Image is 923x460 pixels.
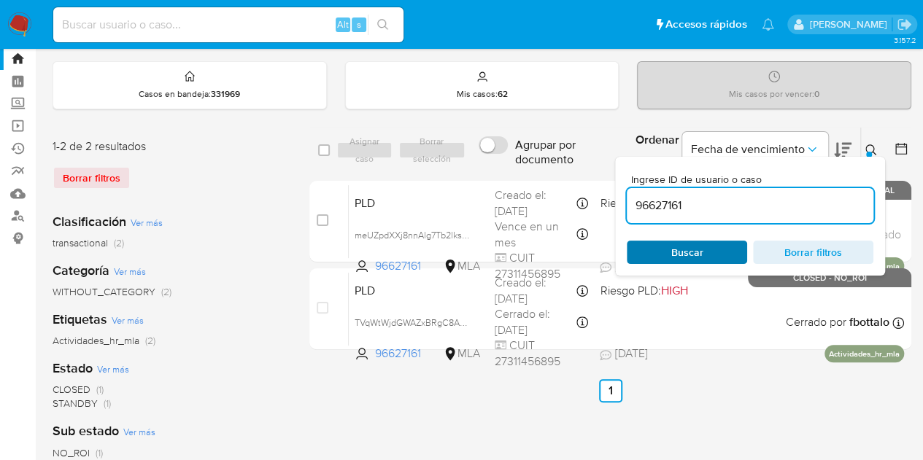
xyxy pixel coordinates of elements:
span: s [357,17,361,31]
span: Accesos rápidos [665,17,747,32]
p: nicolas.fernandezallen@mercadolibre.com [809,17,892,31]
a: Notificaciones [762,18,774,31]
span: 3.157.2 [893,34,916,46]
span: Alt [337,17,349,31]
a: Salir [897,17,912,32]
input: Buscar usuario o caso... [53,15,403,34]
button: search-icon [368,15,398,35]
